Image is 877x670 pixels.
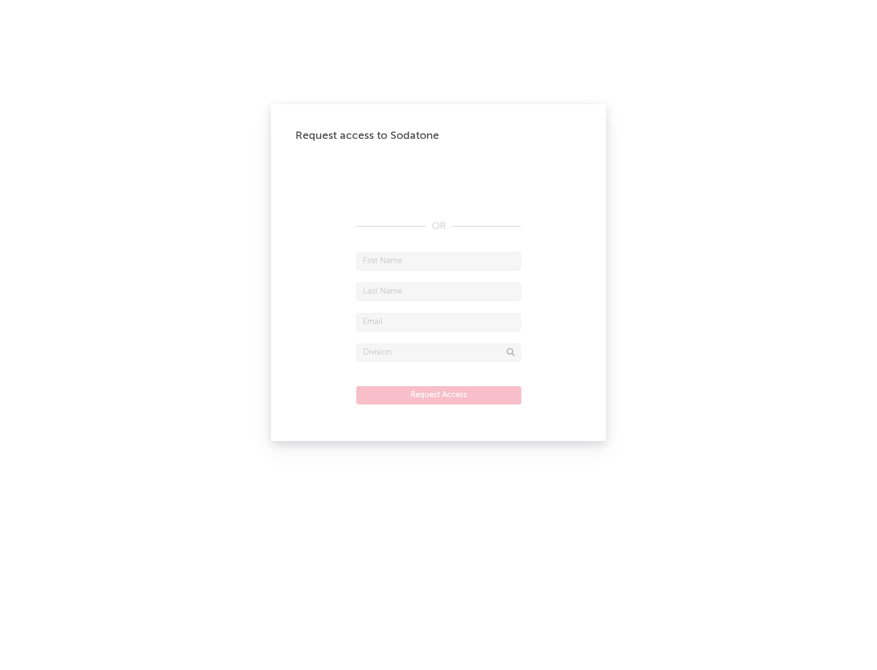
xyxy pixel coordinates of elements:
div: Request access to Sodatone [295,129,582,143]
input: Email [356,313,521,331]
input: Division [356,344,521,362]
button: Request Access [356,386,521,404]
input: Last Name [356,283,521,301]
input: First Name [356,252,521,270]
div: OR [356,219,521,234]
